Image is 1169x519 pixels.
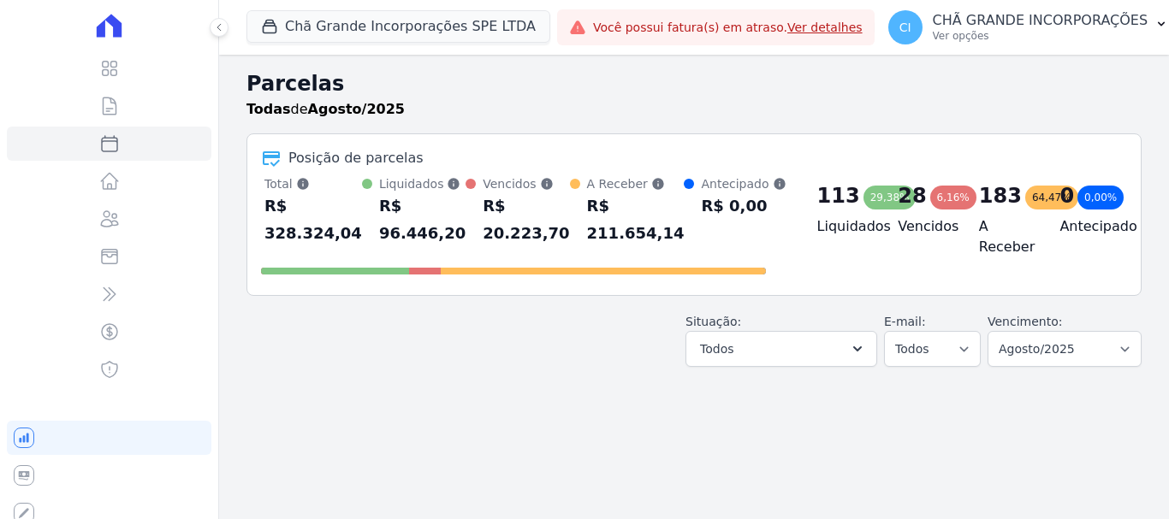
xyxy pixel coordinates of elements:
div: 6,16% [930,186,976,209]
div: 0 [1059,182,1074,209]
div: R$ 0,00 [701,192,786,220]
span: Todos [700,339,733,359]
div: 183 [979,182,1022,209]
div: Antecipado [701,175,786,192]
div: Vencidos [483,175,569,192]
h4: Vencidos [898,216,952,237]
div: R$ 96.446,20 [379,192,466,247]
a: Ver detalhes [787,21,863,34]
div: 0,00% [1077,186,1124,209]
span: CI [899,21,911,33]
div: 28 [898,182,926,209]
div: 29,38% [863,186,917,209]
h4: Liquidados [817,216,871,237]
div: 113 [817,182,860,209]
div: R$ 211.654,14 [587,192,685,247]
div: Posição de parcelas [288,148,424,168]
label: E-mail: [884,315,926,328]
p: Ver opções [933,29,1148,43]
strong: Todas [246,101,291,117]
button: Todos [685,331,877,367]
h4: A Receber [979,216,1033,257]
div: Liquidados [379,175,466,192]
strong: Agosto/2025 [308,101,405,117]
label: Vencimento: [988,315,1062,328]
p: de [246,99,405,120]
h4: Antecipado [1059,216,1113,237]
div: Total [264,175,362,192]
div: R$ 328.324,04 [264,192,362,247]
label: Situação: [685,315,741,328]
p: CHÃ GRANDE INCORPORAÇÕES [933,12,1148,29]
button: Chã Grande Incorporações SPE LTDA [246,10,550,43]
span: Você possui fatura(s) em atraso. [593,19,863,37]
div: 64,47% [1025,186,1078,209]
div: R$ 20.223,70 [483,192,569,247]
h2: Parcelas [246,68,1142,99]
div: A Receber [587,175,685,192]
